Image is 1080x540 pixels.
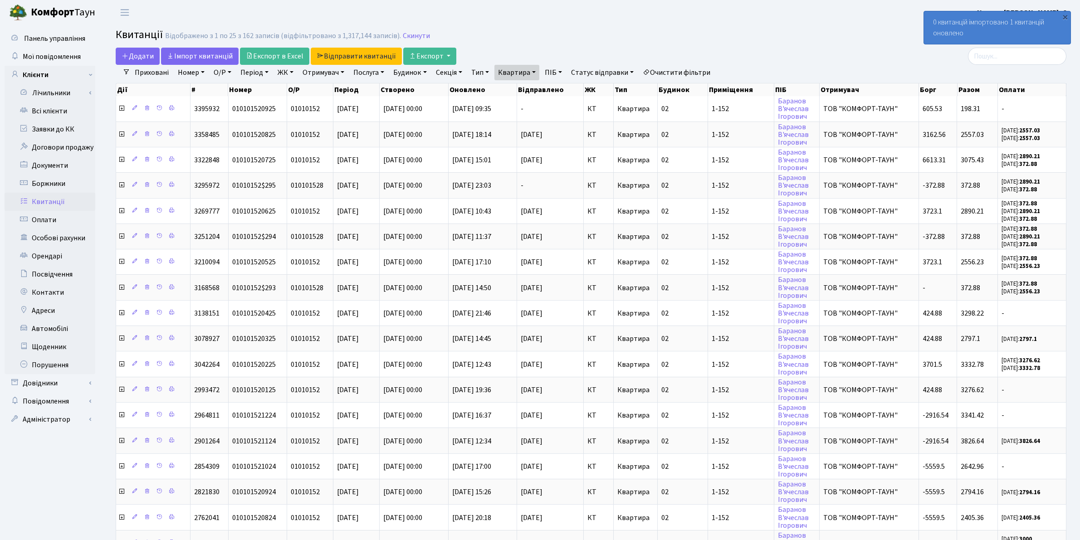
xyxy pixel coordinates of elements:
span: 02 [661,232,669,242]
span: [DATE] [521,208,580,215]
th: Номер [228,83,287,96]
span: Квартира [617,155,650,165]
span: 372.88 [961,232,980,242]
span: [DATE] 14:45 [452,334,491,344]
span: 3269777 [194,206,220,216]
span: КТ [587,386,610,394]
span: ТОВ "КОМФОРТ-ТАУН" [823,156,915,164]
a: Повідомлення [5,392,95,410]
span: 01010152 [291,155,320,165]
span: КТ [587,131,610,138]
a: Додати [116,48,160,65]
span: ТОВ "КОМФОРТ-ТАУН" [823,105,915,112]
span: 010101520125 [232,385,276,395]
span: ТОВ "КОМФОРТ-ТАУН" [823,131,915,138]
span: ТОВ "КОМФОРТ-ТАУН" [823,284,915,292]
b: 372.88 [1019,215,1037,223]
span: Квартира [617,360,650,370]
span: 198.31 [961,104,980,114]
th: Приміщення [708,83,774,96]
b: Корчун [PERSON_NAME]. С. [977,8,1069,18]
span: Мої повідомлення [23,52,81,62]
span: 3162.56 [923,130,946,140]
span: 02 [661,206,669,216]
span: 010101520225 [232,360,276,370]
span: 605.53 [923,104,942,114]
span: -372.88 [923,180,945,190]
span: Квитанції [116,27,163,43]
a: ПІБ [541,65,566,80]
span: 3168568 [194,283,220,293]
b: 372.88 [1019,160,1037,168]
span: 1-152 [712,386,770,394]
a: Квартира [494,65,539,80]
span: 010101520425 [232,308,276,318]
span: Квартира [617,232,650,242]
span: Квартира [617,206,650,216]
span: [DATE] [337,155,359,165]
small: [DATE]: [1002,240,1037,248]
span: 3358485 [194,130,220,140]
span: 02 [661,360,669,370]
b: 2890.21 [1019,233,1040,241]
span: 1-152 [712,361,770,368]
span: 010101520825 [232,130,276,140]
span: [DATE] [337,334,359,344]
th: Відправлено [517,83,584,96]
th: Період [333,83,380,96]
span: [DATE] [337,308,359,318]
a: БарановВ'ячеславІгорович [778,428,809,454]
span: 1-152 [712,105,770,112]
span: Квартира [617,257,650,267]
span: [DATE] [337,257,359,267]
small: [DATE]: [1002,134,1040,142]
span: КТ [587,284,610,292]
span: 2993472 [194,385,220,395]
a: Щоденник [5,338,95,356]
span: 3210094 [194,257,220,267]
small: [DATE]: [1002,185,1037,194]
a: БарановВ'ячеславІгорович [778,224,809,249]
span: ТОВ "КОМФОРТ-ТАУН" [823,361,915,368]
button: Переключити навігацію [113,5,136,20]
span: [DATE] [521,386,580,394]
a: Орендарі [5,247,95,265]
a: БарановВ'ячеславІгорович [778,275,809,301]
a: БарановВ'ячеславІгорович [778,173,809,198]
small: [DATE]: [1002,160,1037,168]
a: Тип [468,65,493,80]
span: [DATE] [521,156,580,164]
a: Контакти [5,283,95,302]
span: 02 [661,130,669,140]
th: ПІБ [774,83,820,96]
th: Разом [958,83,998,96]
span: [DATE] 00:00 [383,180,422,190]
a: Оплати [5,211,95,229]
span: Квартира [617,180,650,190]
span: 02 [661,334,669,344]
span: 3332.78 [961,360,984,370]
b: 2797.1 [1019,335,1037,343]
span: [DATE] 00:00 [383,385,422,395]
a: Статус відправки [567,65,637,80]
a: БарановВ'ячеславІгорович [778,403,809,428]
span: Квартира [617,283,650,293]
a: БарановВ'ячеславІгорович [778,122,809,147]
small: [DATE]: [1002,207,1040,215]
a: Iмпорт квитанцій [161,48,239,65]
span: 02 [661,308,669,318]
span: [DATE] 09:35 [452,104,491,114]
a: БарановВ'ячеславІгорович [778,326,809,351]
span: 01010152$295 [232,180,276,190]
span: [DATE] [521,284,580,292]
span: 1-152 [712,208,770,215]
span: 010101528 [291,180,323,190]
a: Клієнти [5,66,95,84]
span: 3042264 [194,360,220,370]
span: ТОВ "КОМФОРТ-ТАУН" [823,258,915,266]
span: 01010152 [291,308,320,318]
small: [DATE]: [1002,287,1040,296]
th: О/Р [287,83,333,96]
span: - [923,283,925,293]
small: [DATE]: [1002,233,1040,241]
